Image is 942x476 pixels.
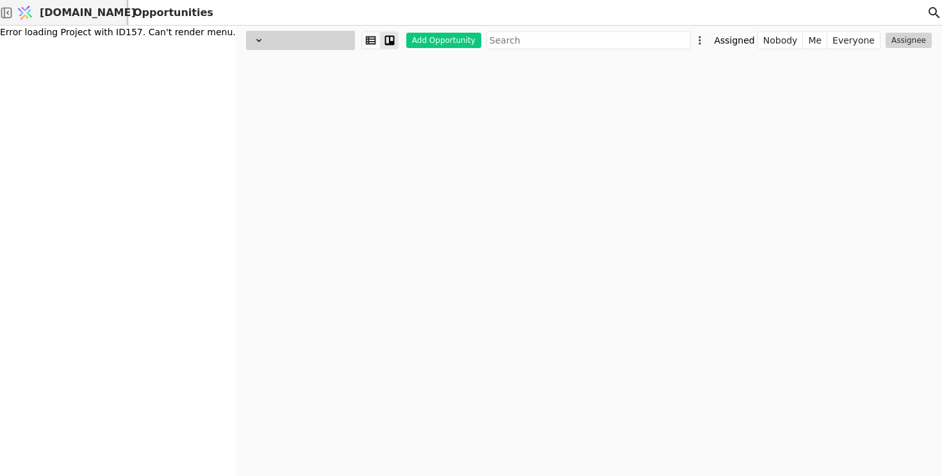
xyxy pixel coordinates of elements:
button: Everyone [827,31,880,49]
div: Assigned [714,31,754,49]
button: Me [803,31,827,49]
input: Search [486,31,691,49]
button: Assignee [886,33,932,48]
button: Add Opportunity [406,33,481,48]
h2: Opportunities [128,5,213,21]
span: [DOMAIN_NAME] [40,5,136,21]
button: Nobody [758,31,804,49]
img: Logo [15,1,35,25]
a: Add Opportunity [399,33,481,48]
a: [DOMAIN_NAME] [13,1,128,25]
